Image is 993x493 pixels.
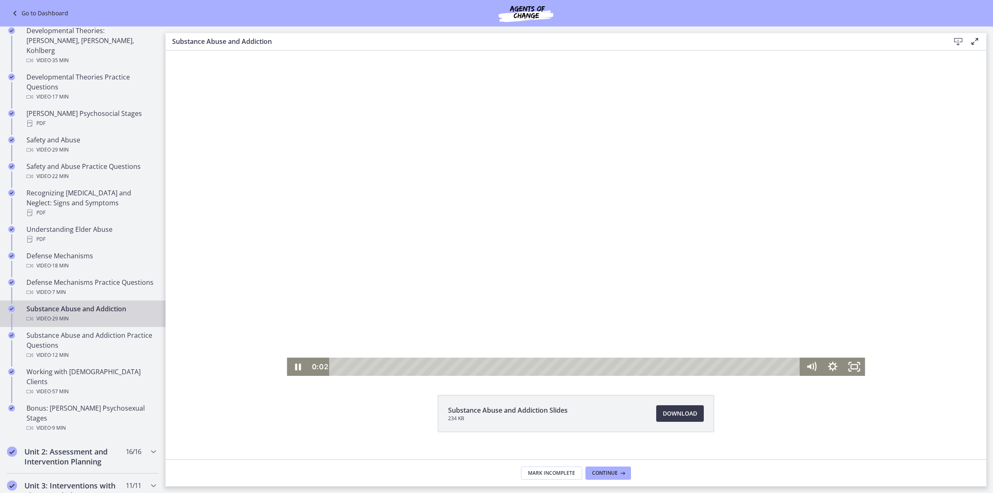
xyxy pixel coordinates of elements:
i: Completed [8,190,15,196]
span: Mark Incomplete [528,470,575,476]
span: Substance Abuse and Addiction Slides [448,405,568,415]
div: Developmental Theories Practice Questions [26,72,156,102]
i: Completed [8,405,15,411]
span: 16 / 16 [126,447,141,457]
button: Mark Incomplete [521,467,582,480]
a: Go to Dashboard [10,8,68,18]
i: Completed [7,447,17,457]
div: Video [26,387,156,397]
span: · 29 min [51,314,69,324]
span: Download [663,409,697,418]
i: Completed [8,163,15,170]
div: Video [26,423,156,433]
div: Recognizing [MEDICAL_DATA] and Neglect: Signs and Symptoms [26,188,156,218]
a: Download [656,405,704,422]
i: Completed [8,253,15,259]
div: [PERSON_NAME] Psychosocial Stages [26,108,156,128]
div: Bonus: [PERSON_NAME] Psychosexual Stages [26,403,156,433]
span: · 9 min [51,423,66,433]
i: Completed [8,74,15,80]
h3: Substance Abuse and Addiction [172,36,937,46]
span: · 7 min [51,287,66,297]
i: Completed [8,226,15,233]
span: 11 / 11 [126,481,141,491]
i: Completed [8,110,15,117]
div: Playbar [172,307,630,325]
div: PDF [26,234,156,244]
div: Developmental Theories: [PERSON_NAME], [PERSON_NAME], Kohlberg [26,26,156,65]
button: Mute [635,307,657,325]
div: PDF [26,118,156,128]
i: Completed [8,279,15,286]
div: Video [26,261,156,271]
div: Defense Mechanisms Practice Questions [26,277,156,297]
span: 234 KB [448,415,568,422]
span: · 57 min [51,387,69,397]
div: Safety and Abuse [26,135,156,155]
div: Video [26,314,156,324]
span: Continue [592,470,618,476]
span: · 22 min [51,171,69,181]
button: Continue [585,467,631,480]
div: Video [26,171,156,181]
img: Agents of Change [476,3,576,23]
span: · 18 min [51,261,69,271]
span: · 12 min [51,350,69,360]
i: Completed [8,305,15,312]
i: Completed [8,137,15,143]
div: Substance Abuse and Addiction [26,304,156,324]
div: Substance Abuse and Addiction Practice Questions [26,330,156,360]
span: · 29 min [51,145,69,155]
div: Defense Mechanisms [26,251,156,271]
div: Video [26,55,156,65]
div: PDF [26,208,156,218]
div: Video [26,92,156,102]
div: Safety and Abuse Practice Questions [26,161,156,181]
i: Completed [8,368,15,375]
div: Working with [DEMOGRAPHIC_DATA] Clients [26,367,156,397]
i: Completed [8,27,15,34]
span: · 35 min [51,55,69,65]
i: Completed [7,481,17,491]
div: Video [26,350,156,360]
div: Understanding Elder Abuse [26,224,156,244]
h2: Unit 2: Assessment and Intervention Planning [24,447,125,467]
span: · 17 min [51,92,69,102]
button: Show settings menu [657,307,678,325]
button: Fullscreen [678,307,700,325]
iframe: Video Lesson [165,51,986,376]
div: Video [26,287,156,297]
i: Completed [8,332,15,339]
div: Video [26,145,156,155]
